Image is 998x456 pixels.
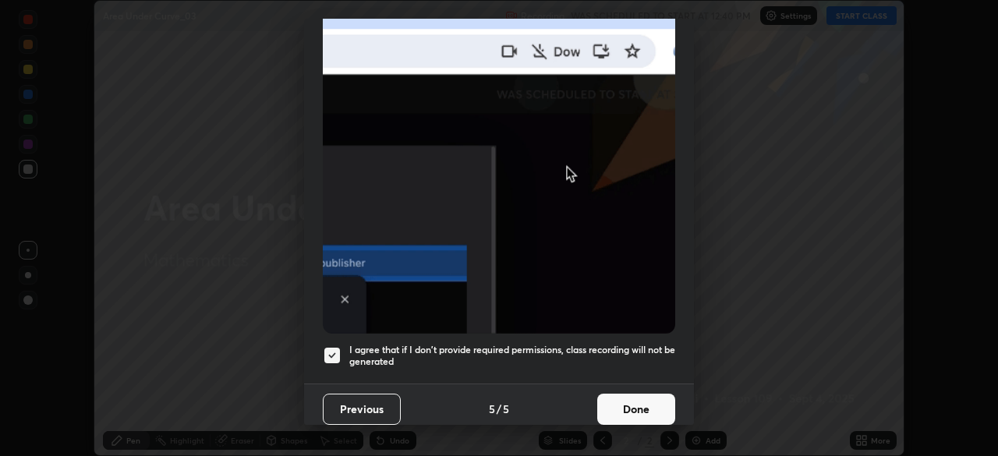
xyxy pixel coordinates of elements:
[503,401,509,417] h4: 5
[597,394,675,425] button: Done
[349,344,675,368] h5: I agree that if I don't provide required permissions, class recording will not be generated
[497,401,501,417] h4: /
[489,401,495,417] h4: 5
[323,394,401,425] button: Previous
